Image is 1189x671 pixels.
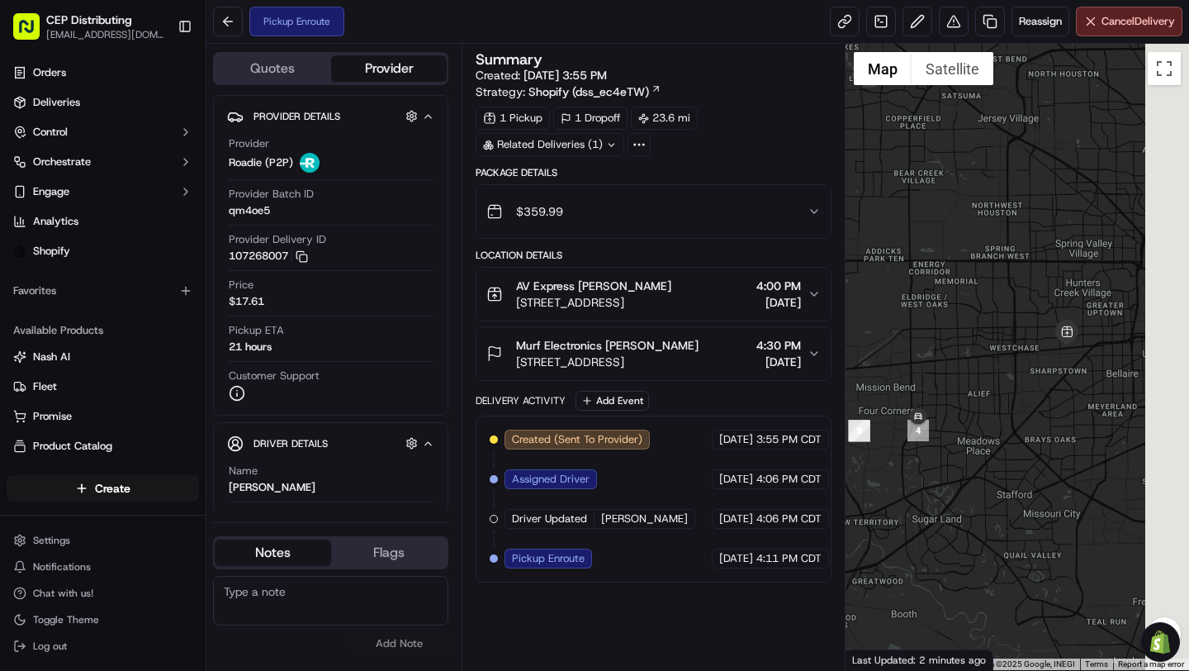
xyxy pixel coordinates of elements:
button: Engage [7,178,199,205]
div: Available Products [7,317,199,344]
div: 21 hours [229,340,272,355]
span: 4:30 PM [756,337,801,354]
button: Show street map [854,52,912,85]
img: 1736555255976-a54dd68f-1ca7-489b-9aae-adbdc363a1c4 [17,158,46,188]
button: Provider Details [227,102,434,130]
button: See all [256,212,301,231]
button: Control [7,119,199,145]
input: Got a question? Start typing here... [43,107,297,124]
span: Customer Support [229,369,320,383]
span: Provider Details [253,110,340,123]
span: qm4oe5 [229,203,270,218]
span: API Documentation [156,369,265,386]
span: Created: [476,67,607,83]
span: Shopify (dss_ec4eTW) [528,83,649,100]
span: Product Catalog [33,439,112,454]
a: Product Catalog [13,439,192,454]
span: Control [33,125,68,140]
div: Strategy: [476,83,661,100]
span: $17.61 [229,294,264,309]
span: [STREET_ADDRESS] [516,294,671,311]
a: Promise [13,409,192,424]
button: Orchestrate [7,149,199,175]
span: • [137,256,143,269]
a: Nash AI [13,350,192,364]
span: Settings [33,534,70,547]
span: 4:06 PM CDT [756,472,822,487]
span: [DATE] [756,294,801,311]
span: [DATE] [146,256,180,269]
button: Chat with us! [7,582,199,605]
button: Show satellite imagery [912,52,993,85]
span: Pickup ETA [229,323,284,338]
span: Create [95,480,130,497]
span: Analytics [33,214,78,229]
a: Shopify [7,238,199,264]
a: Deliveries [7,89,199,116]
div: Favorites [7,278,199,304]
img: Google [850,649,904,670]
span: • [137,301,143,314]
p: Welcome 👋 [17,66,301,93]
span: AV Express [PERSON_NAME] [516,278,671,294]
span: Murf Electronics [PERSON_NAME] [516,337,699,354]
div: Last Updated: 2 minutes ago [846,650,993,670]
img: roadie-logo-v2.jpg [300,153,320,173]
img: Grace Nketiah [17,240,43,267]
div: Related Deliveries (1) [476,133,624,156]
div: Past conversations [17,215,111,228]
span: Promise [33,409,72,424]
div: Package Details [476,166,831,179]
img: Dennis Smirnov [17,285,43,312]
span: Assigned Driver [512,472,590,487]
span: [PERSON_NAME] [601,512,688,526]
span: [DATE] [719,551,753,566]
button: Reassign [1011,7,1069,36]
button: 107268007 [229,249,308,264]
span: Orders [33,65,66,80]
span: CEP Distributing [46,12,132,28]
span: [DATE] [146,301,180,314]
span: [PERSON_NAME] [51,256,134,269]
a: 💻API Documentation [133,363,272,393]
span: Provider Delivery ID [229,232,326,247]
button: Flags [331,540,448,566]
img: 4920774857489_3d7f54699973ba98c624_72.jpg [35,158,64,188]
span: [DATE] [756,354,801,370]
div: 4 [907,420,929,441]
button: Product Catalog [7,433,199,459]
button: Add Event [576,391,649,411]
a: Open this area in Google Maps (opens a new window) [850,649,904,670]
span: Notifications [33,560,91,573]
div: We're available if you need us! [74,174,227,188]
span: 3:55 PM CDT [756,432,822,447]
a: Fleet [13,379,192,394]
img: 1736555255976-a54dd68f-1ca7-489b-9aae-adbdc363a1c4 [33,257,46,270]
button: Murf Electronics [PERSON_NAME][STREET_ADDRESS]4:30 PM[DATE] [476,327,830,380]
button: Settings [7,529,199,552]
button: [EMAIL_ADDRESS][DOMAIN_NAME] [46,28,164,41]
span: Map data ©2025 Google, INEGI [960,659,1075,669]
span: 4:00 PM [756,278,801,294]
button: Map camera controls [1148,617,1181,650]
span: Provider Batch ID [229,187,314,202]
a: Analytics [7,208,199,235]
button: Log out [7,635,199,658]
span: Orchestrate [33,155,91,169]
span: Deliveries [33,95,80,110]
button: Notifications [7,555,199,578]
img: Shopify logo [13,245,26,258]
span: Driver Details [253,437,328,450]
span: Reassign [1019,14,1062,29]
span: Created (Sent To Provider) [512,432,642,447]
button: CancelDelivery [1076,7,1182,36]
span: Pylon [164,410,200,422]
div: 2 [849,420,870,441]
span: Fleet [33,379,57,394]
span: 4:06 PM CDT [756,512,822,526]
button: Nash AI [7,344,199,370]
span: Shopify [33,244,70,259]
button: Toggle Theme [7,608,199,631]
span: [STREET_ADDRESS] [516,354,699,370]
